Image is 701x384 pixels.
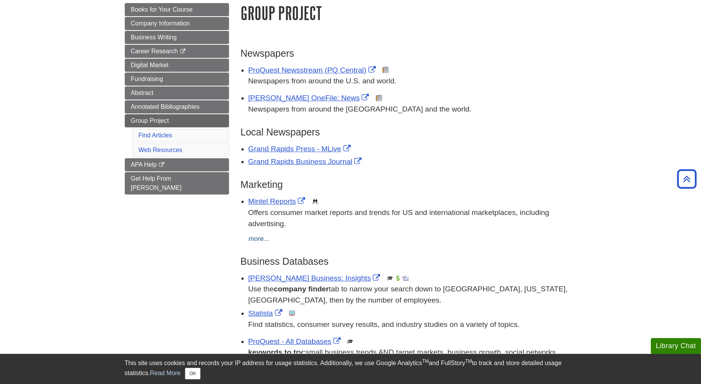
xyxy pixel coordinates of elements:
img: Financial Report [395,275,401,281]
p: Offers consumer market reports and trends for US and international marketplaces, including advert... [248,207,577,230]
button: Close [185,368,200,379]
h1: Group Project [241,3,577,23]
p: Newspapers from around the U.S. and world. [248,76,577,87]
sup: TM [422,359,429,364]
span: Get Help From [PERSON_NAME] [131,175,182,191]
a: Annotated Bibliographies [125,100,229,113]
span: Digital Market [131,62,169,68]
img: Newspapers [382,67,389,73]
a: Digital Market [125,59,229,72]
div: Guide Page Menu [125,3,229,195]
h3: Marketing [241,179,577,190]
span: Company Information [131,20,190,27]
h3: Local Newspapers [241,127,577,138]
span: Group Project [131,117,169,124]
a: Books for Your Course [125,3,229,16]
div: Use the tab to narrow your search down to [GEOGRAPHIC_DATA], [US_STATE], [GEOGRAPHIC_DATA], then ... [248,284,577,306]
img: Scholarly or Peer Reviewed [387,275,393,281]
button: more... [248,233,270,244]
span: Career Research [131,48,178,54]
span: Books for Your Course [131,6,193,13]
img: Demographics [312,198,318,205]
a: Link opens in new window [248,197,307,205]
a: Web Resources [139,147,183,153]
a: Link opens in new window [248,157,364,166]
span: Annotated Bibliographies [131,103,200,110]
img: Statistics [289,310,295,316]
a: Find Articles [139,132,172,139]
button: Library Chat [651,338,701,354]
a: Link opens in new window [248,94,371,102]
p: Find statistics, consumer survey results, and industry studies on a variety of topics. [248,319,577,330]
sup: TM [465,359,472,364]
span: APA Help [131,161,157,168]
a: Link opens in new window [248,145,353,153]
a: Group Project [125,114,229,127]
a: Link opens in new window [248,309,284,317]
a: Read More [150,370,180,376]
b: keywords to try: [248,348,306,356]
b: company finder [274,285,329,293]
a: Back to Top [674,174,699,184]
div: small business trends AND target markets, business growth, social networks, technology, informati... [248,347,577,380]
p: Newspapers from around the [GEOGRAPHIC_DATA] and the world. [248,104,577,115]
img: Newspapers [376,95,382,101]
span: Fundraising [131,76,163,82]
a: Link opens in new window [248,66,378,74]
span: Business Writing [131,34,177,41]
div: This site uses cookies and records your IP address for usage statistics. Additionally, we use Goo... [125,359,577,379]
a: APA Help [125,158,229,171]
h3: Business Databases [241,256,577,267]
i: This link opens in a new window [180,49,186,54]
a: Company Information [125,17,229,30]
a: Fundraising [125,73,229,86]
a: Link opens in new window [248,274,382,282]
img: Scholarly or Peer Reviewed [347,338,353,345]
a: Get Help From [PERSON_NAME] [125,172,229,195]
span: Abstract [131,90,154,96]
a: Abstract [125,86,229,100]
a: Career Research [125,45,229,58]
a: Business Writing [125,31,229,44]
i: This link opens in a new window [158,162,165,167]
h3: Newspapers [241,48,577,59]
a: Link opens in new window [248,337,343,345]
img: Industry Report [402,275,409,281]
